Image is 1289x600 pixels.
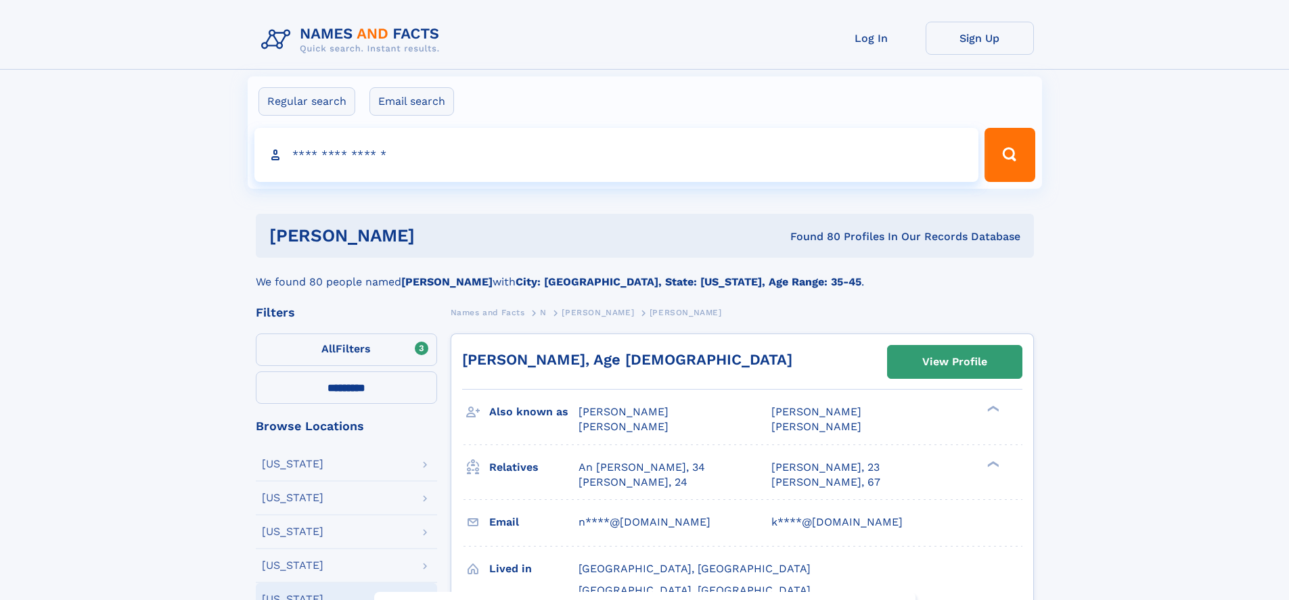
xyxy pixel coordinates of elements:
[817,22,926,55] a: Log In
[369,87,454,116] label: Email search
[602,229,1020,244] div: Found 80 Profiles In Our Records Database
[984,459,1000,468] div: ❯
[256,22,451,58] img: Logo Names and Facts
[985,128,1035,182] button: Search Button
[462,351,792,368] a: [PERSON_NAME], Age [DEMOGRAPHIC_DATA]
[562,304,634,321] a: [PERSON_NAME]
[888,346,1022,378] a: View Profile
[579,460,705,475] a: An [PERSON_NAME], 34
[771,460,880,475] a: [PERSON_NAME], 23
[262,459,323,469] div: [US_STATE]
[562,308,634,317] span: [PERSON_NAME]
[262,560,323,571] div: [US_STATE]
[262,526,323,537] div: [US_STATE]
[540,304,547,321] a: N
[256,258,1034,290] div: We found 80 people named with .
[489,557,579,580] h3: Lived in
[489,456,579,479] h3: Relatives
[922,346,987,377] div: View Profile
[256,333,437,366] label: Filters
[516,275,861,288] b: City: [GEOGRAPHIC_DATA], State: [US_STATE], Age Range: 35-45
[321,342,336,355] span: All
[579,562,811,575] span: [GEOGRAPHIC_DATA], [GEOGRAPHIC_DATA]
[579,475,687,490] a: [PERSON_NAME], 24
[489,511,579,534] h3: Email
[771,420,861,433] span: [PERSON_NAME]
[771,475,880,490] a: [PERSON_NAME], 67
[256,420,437,432] div: Browse Locations
[540,308,547,317] span: N
[926,22,1034,55] a: Sign Up
[579,405,669,418] span: [PERSON_NAME]
[401,275,493,288] b: [PERSON_NAME]
[650,308,722,317] span: [PERSON_NAME]
[254,128,979,182] input: search input
[269,227,603,244] h1: [PERSON_NAME]
[451,304,525,321] a: Names and Facts
[262,492,323,503] div: [US_STATE]
[771,405,861,418] span: [PERSON_NAME]
[984,405,1000,413] div: ❯
[579,584,811,597] span: [GEOGRAPHIC_DATA], [GEOGRAPHIC_DATA]
[258,87,355,116] label: Regular search
[256,306,437,319] div: Filters
[579,420,669,433] span: [PERSON_NAME]
[489,400,579,423] h3: Also known as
